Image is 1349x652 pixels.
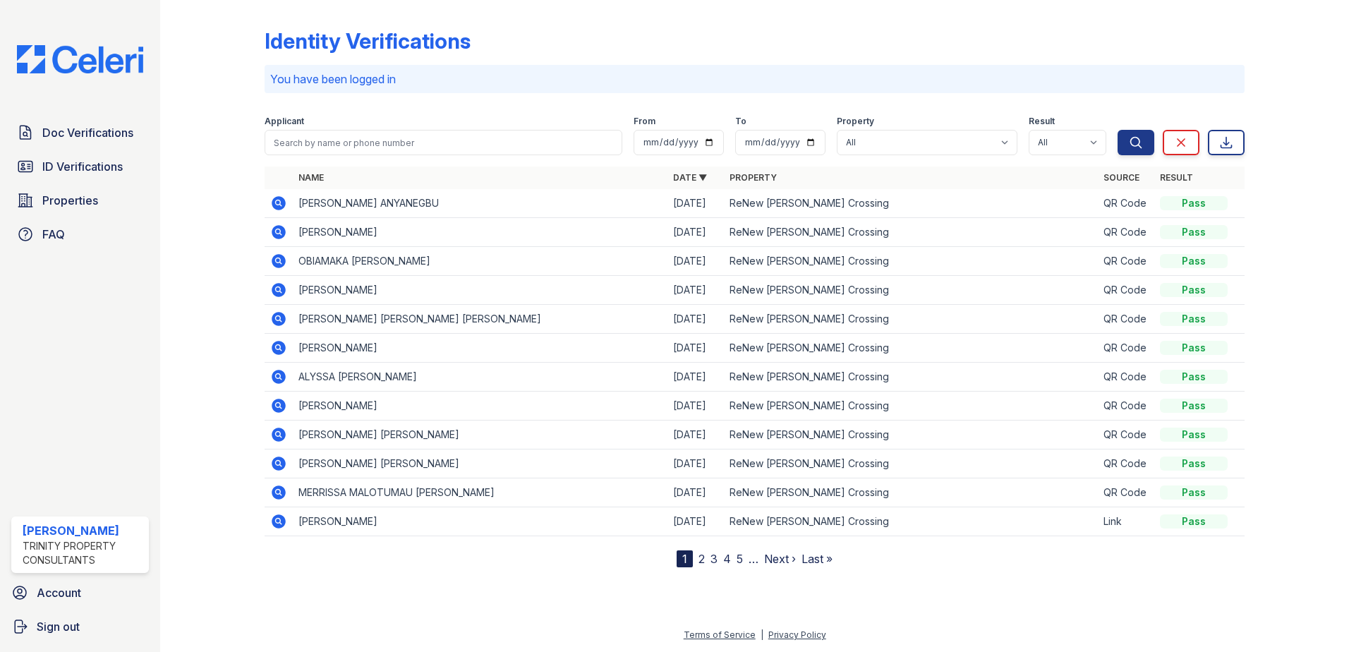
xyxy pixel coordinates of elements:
div: Pass [1160,485,1228,500]
div: 1 [677,550,693,567]
td: [DATE] [667,507,724,536]
td: QR Code [1098,189,1154,218]
td: [DATE] [667,449,724,478]
input: Search by name or phone number [265,130,622,155]
label: Result [1029,116,1055,127]
a: Doc Verifications [11,119,149,147]
td: [DATE] [667,478,724,507]
span: Doc Verifications [42,124,133,141]
td: [DATE] [667,334,724,363]
td: QR Code [1098,247,1154,276]
td: QR Code [1098,334,1154,363]
a: Sign out [6,612,155,641]
td: MERRISSA MALOTUMAU [PERSON_NAME] [293,478,667,507]
label: From [634,116,655,127]
td: OBIAMAKA [PERSON_NAME] [293,247,667,276]
td: QR Code [1098,449,1154,478]
td: QR Code [1098,305,1154,334]
td: [DATE] [667,421,724,449]
div: Pass [1160,196,1228,210]
a: 2 [698,552,705,566]
td: QR Code [1098,276,1154,305]
td: [PERSON_NAME] [293,218,667,247]
div: Pass [1160,283,1228,297]
a: Name [298,172,324,183]
div: | [761,629,763,640]
a: 3 [710,552,718,566]
td: QR Code [1098,363,1154,392]
div: Identity Verifications [265,28,471,54]
td: ReNew [PERSON_NAME] Crossing [724,449,1099,478]
td: ReNew [PERSON_NAME] Crossing [724,334,1099,363]
td: [DATE] [667,392,724,421]
a: FAQ [11,220,149,248]
td: ReNew [PERSON_NAME] Crossing [724,305,1099,334]
div: Pass [1160,370,1228,384]
td: [PERSON_NAME] [293,334,667,363]
img: CE_Logo_Blue-a8612792a0a2168367f1c8372b55b34899dd931a85d93a1a3d3e32e68fde9ad4.png [6,45,155,73]
a: Property [730,172,777,183]
td: [DATE] [667,218,724,247]
td: ReNew [PERSON_NAME] Crossing [724,276,1099,305]
span: Account [37,584,81,601]
div: Pass [1160,312,1228,326]
a: Next › [764,552,796,566]
a: 5 [737,552,743,566]
td: [PERSON_NAME] [PERSON_NAME] [293,421,667,449]
div: Pass [1160,428,1228,442]
td: QR Code [1098,392,1154,421]
a: Result [1160,172,1193,183]
td: ReNew [PERSON_NAME] Crossing [724,478,1099,507]
a: Terms of Service [684,629,756,640]
td: ALYSSA [PERSON_NAME] [293,363,667,392]
a: ID Verifications [11,152,149,181]
td: ReNew [PERSON_NAME] Crossing [724,507,1099,536]
div: Trinity Property Consultants [23,539,143,567]
a: Account [6,579,155,607]
td: [PERSON_NAME] [293,507,667,536]
td: [DATE] [667,276,724,305]
td: [DATE] [667,363,724,392]
span: … [749,550,758,567]
div: [PERSON_NAME] [23,522,143,539]
span: Properties [42,192,98,209]
span: FAQ [42,226,65,243]
a: Last » [801,552,833,566]
td: ReNew [PERSON_NAME] Crossing [724,392,1099,421]
td: QR Code [1098,421,1154,449]
a: Properties [11,186,149,215]
td: QR Code [1098,218,1154,247]
td: ReNew [PERSON_NAME] Crossing [724,218,1099,247]
label: Property [837,116,874,127]
td: [PERSON_NAME] [PERSON_NAME] [PERSON_NAME] [293,305,667,334]
div: Pass [1160,399,1228,413]
a: Date ▼ [673,172,707,183]
td: [PERSON_NAME] [293,392,667,421]
td: [DATE] [667,305,724,334]
div: Pass [1160,225,1228,239]
a: Privacy Policy [768,629,826,640]
div: Pass [1160,514,1228,529]
a: 4 [723,552,731,566]
label: Applicant [265,116,304,127]
div: Pass [1160,341,1228,355]
td: [DATE] [667,189,724,218]
span: ID Verifications [42,158,123,175]
div: Pass [1160,457,1228,471]
a: Source [1103,172,1139,183]
td: [PERSON_NAME] ANYANEGBU [293,189,667,218]
td: ReNew [PERSON_NAME] Crossing [724,247,1099,276]
span: Sign out [37,618,80,635]
td: ReNew [PERSON_NAME] Crossing [724,189,1099,218]
td: [PERSON_NAME] [293,276,667,305]
p: You have been logged in [270,71,1239,87]
td: [PERSON_NAME] [PERSON_NAME] [293,449,667,478]
td: QR Code [1098,478,1154,507]
td: [DATE] [667,247,724,276]
td: ReNew [PERSON_NAME] Crossing [724,421,1099,449]
label: To [735,116,746,127]
td: Link [1098,507,1154,536]
div: Pass [1160,254,1228,268]
td: ReNew [PERSON_NAME] Crossing [724,363,1099,392]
